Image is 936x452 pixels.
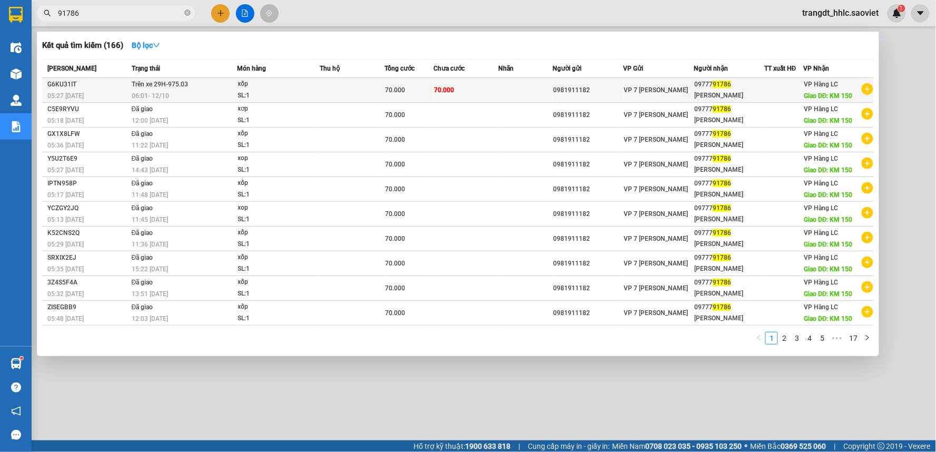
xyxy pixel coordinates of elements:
[132,266,168,273] span: 15:22 [DATE]
[804,303,838,311] span: VP Hàng LC
[804,155,838,162] span: VP Hàng LC
[694,288,764,299] div: [PERSON_NAME]
[804,216,853,223] span: Giao DĐ: KM 150
[47,142,84,149] span: 05:36 [DATE]
[803,65,829,72] span: VP Nhận
[47,302,129,313] div: ZISEGBB9
[386,161,406,168] span: 70.000
[713,303,731,311] span: 91786
[132,180,153,187] span: Đã giao
[132,279,153,286] span: Đã giao
[624,111,688,119] span: VP 7 [PERSON_NAME]
[184,8,191,18] span: close-circle
[554,184,623,195] div: 0981911182
[624,185,688,193] span: VP 7 [PERSON_NAME]
[386,136,406,143] span: 70.000
[624,284,688,292] span: VP 7 [PERSON_NAME]
[753,332,765,345] li: Previous Page
[778,332,791,345] li: 2
[713,229,731,237] span: 91786
[47,166,84,174] span: 05:27 [DATE]
[386,210,406,218] span: 70.000
[499,65,514,72] span: Nhãn
[554,159,623,170] div: 0981911182
[804,92,853,100] span: Giao DĐ: KM 150
[47,277,129,288] div: 3Z4S5F4A
[386,284,406,292] span: 70.000
[58,7,182,19] input: Tìm tên, số ĐT hoặc mã đơn
[386,309,406,317] span: 70.000
[238,115,317,126] div: SL: 1
[433,65,465,72] span: Chưa cước
[816,332,829,345] li: 5
[47,117,84,124] span: 05:18 [DATE]
[753,332,765,345] button: left
[694,302,764,313] div: 09777
[238,103,317,115] div: xơp
[713,180,731,187] span: 91786
[862,158,873,169] span: plus-circle
[132,315,168,322] span: 12:03 [DATE]
[434,86,454,94] span: 70.000
[816,332,828,344] a: 5
[804,204,838,212] span: VP Hàng LC
[791,332,803,345] li: 3
[238,189,317,201] div: SL: 1
[694,228,764,239] div: 09777
[804,191,853,199] span: Giao DĐ: KM 150
[694,214,764,225] div: [PERSON_NAME]
[694,65,728,72] span: Người nhận
[862,207,873,219] span: plus-circle
[862,257,873,268] span: plus-circle
[238,288,317,300] div: SL: 1
[845,332,861,345] li: 17
[47,252,129,263] div: SRXIX2EJ
[862,232,873,243] span: plus-circle
[804,254,838,261] span: VP Hàng LC
[386,235,406,242] span: 70.000
[132,191,168,199] span: 11:48 [DATE]
[20,357,23,360] sup: 1
[132,216,168,223] span: 11:45 [DATE]
[804,332,815,344] a: 4
[132,41,160,50] strong: Bộ lọc
[47,203,129,214] div: YCZGY2JQ
[554,85,623,96] div: 0981911182
[713,81,731,88] span: 91786
[132,155,153,162] span: Đã giao
[47,290,84,298] span: 05:32 [DATE]
[11,430,21,440] span: message
[713,155,731,162] span: 91786
[862,182,873,194] span: plus-circle
[624,260,688,267] span: VP 7 [PERSON_NAME]
[694,90,764,101] div: [PERSON_NAME]
[11,42,22,53] img: warehouse-icon
[132,65,160,72] span: Trạng thái
[804,241,853,248] span: Giao DĐ: KM 150
[694,115,764,126] div: [PERSON_NAME]
[44,9,51,17] span: search
[804,279,838,286] span: VP Hàng LC
[132,229,153,237] span: Đã giao
[47,191,84,199] span: 05:17 [DATE]
[238,65,267,72] span: Món hàng
[238,252,317,263] div: xốp
[238,78,317,90] div: xốp
[694,277,764,288] div: 09777
[132,105,153,113] span: Đã giao
[862,306,873,318] span: plus-circle
[11,406,21,416] span: notification
[238,178,317,189] div: xốp
[47,92,84,100] span: 05:27 [DATE]
[554,110,623,121] div: 0981911182
[862,133,873,144] span: plus-circle
[804,81,838,88] span: VP Hàng LC
[804,180,838,187] span: VP Hàng LC
[238,140,317,151] div: SL: 1
[47,79,129,90] div: G6KU31IT
[132,117,168,124] span: 12:00 [DATE]
[238,214,317,225] div: SL: 1
[694,164,764,175] div: [PERSON_NAME]
[11,95,22,106] img: warehouse-icon
[694,203,764,214] div: 09777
